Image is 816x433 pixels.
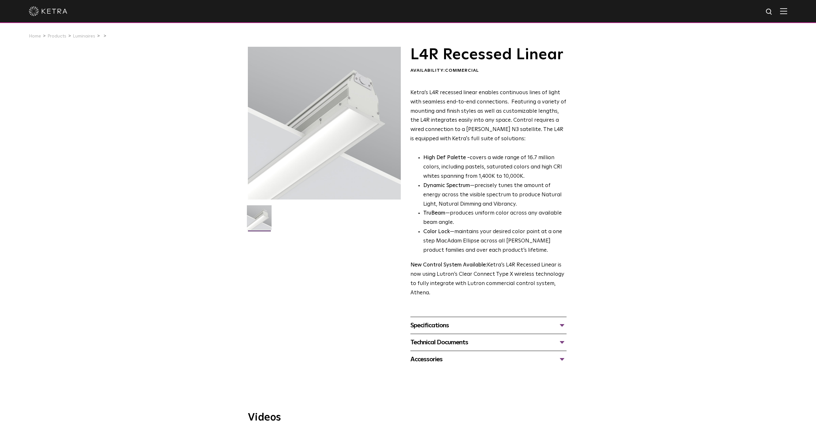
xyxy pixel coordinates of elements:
[247,205,272,235] img: L4R-2021-Web-Square
[423,210,445,216] strong: TruBeam
[423,153,567,181] p: covers a wide range of 16.7 million colors, including pastels, saturated colors and high CRI whit...
[423,209,567,227] li: —produces uniform color across any available beam angle.
[47,34,66,38] a: Products
[248,413,568,423] h3: Videos
[29,34,41,38] a: Home
[73,34,95,38] a: Luminaires
[410,261,567,298] p: Ketra’s L4R Recessed Linear is now using Lutron’s Clear Connect Type X wireless technology to ful...
[423,155,470,160] strong: High Def Palette -
[423,183,470,188] strong: Dynamic Spectrum
[410,320,567,331] div: Specifications
[410,354,567,364] div: Accessories
[423,181,567,209] li: —precisely tunes the amount of energy across the visible spectrum to produce Natural Light, Natur...
[410,262,487,268] strong: New Control System Available:
[423,227,567,255] li: —maintains your desired color point at a one step MacAdam Ellipse across all [PERSON_NAME] produc...
[410,88,567,144] p: Ketra’s L4R recessed linear enables continuous lines of light with seamless end-to-end connection...
[780,8,787,14] img: Hamburger%20Nav.svg
[29,6,67,16] img: ketra-logo-2019-white
[445,68,479,73] span: Commercial
[410,47,567,63] h1: L4R Recessed Linear
[423,229,450,234] strong: Color Lock
[765,8,773,16] img: search icon
[410,68,567,74] div: Availability:
[410,337,567,347] div: Technical Documents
